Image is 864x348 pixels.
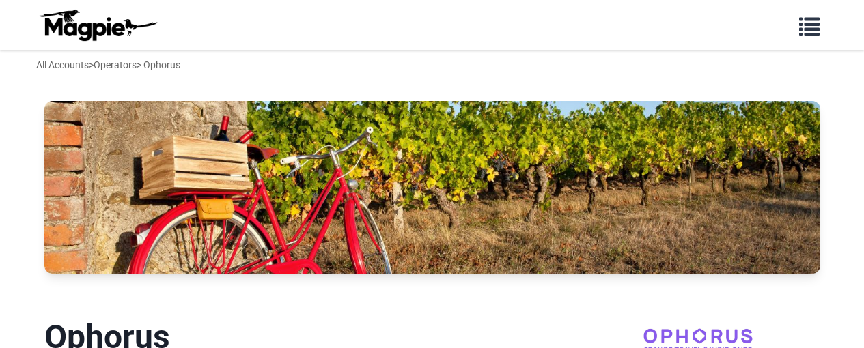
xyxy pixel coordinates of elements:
div: > > Ophorus [36,57,180,72]
a: All Accounts [36,59,89,70]
img: Ophorus banner [44,101,820,273]
a: Operators [94,59,137,70]
img: logo-ab69f6fb50320c5b225c76a69d11143b.png [36,9,159,42]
